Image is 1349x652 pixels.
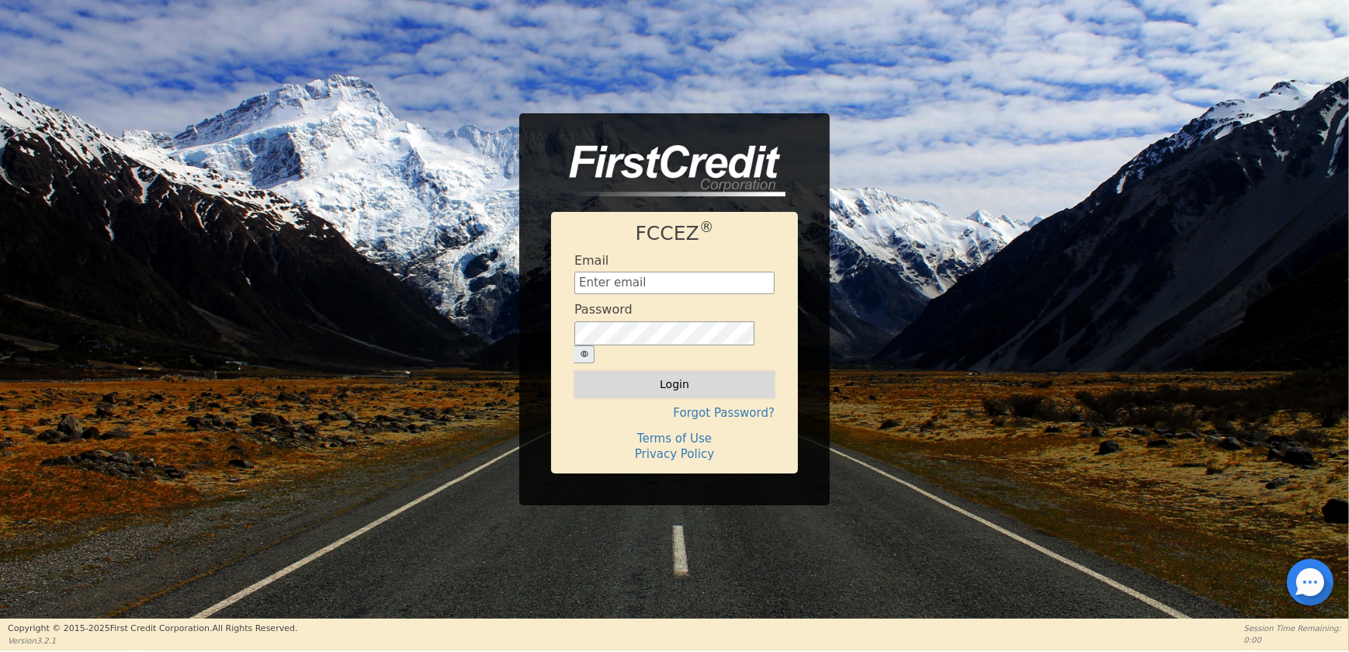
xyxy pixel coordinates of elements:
h4: Privacy Policy [574,447,775,461]
input: Enter email [574,272,775,295]
h4: Email [574,253,609,268]
h4: Terms of Use [574,432,775,446]
sup: ® [699,219,714,235]
input: password [574,321,754,346]
p: Copyright © 2015- 2025 First Credit Corporation. [8,623,297,636]
p: Session Time Remaining: [1244,623,1341,634]
h4: Password [574,302,633,317]
button: Login [574,371,775,397]
h4: Forgot Password? [574,406,775,420]
p: Version 3.2.1 [8,635,297,647]
img: logo-CMu_cnol.png [551,145,785,196]
p: 0:00 [1244,634,1341,646]
span: All Rights Reserved. [212,623,297,633]
h1: FCCEZ [574,222,775,245]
